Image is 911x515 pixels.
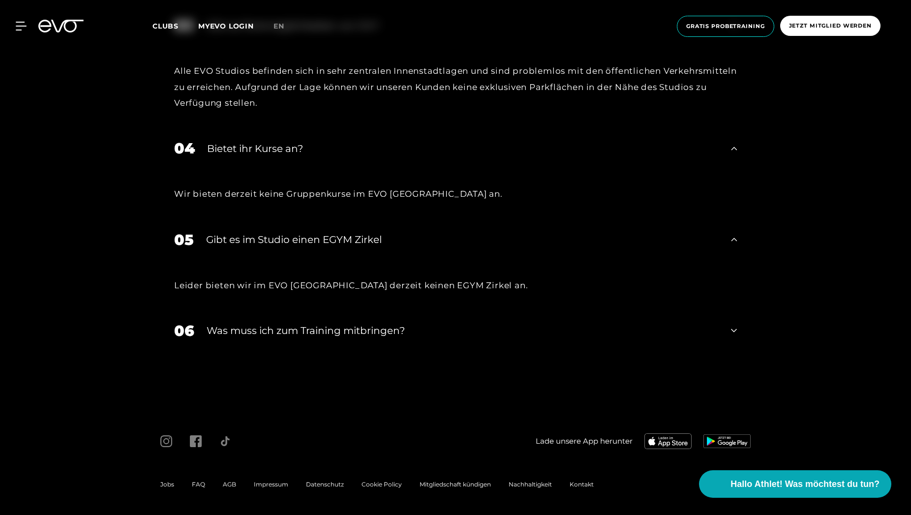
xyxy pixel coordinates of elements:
[273,22,284,30] span: en
[306,481,344,488] a: Datenschutz
[223,481,236,488] a: AGB
[174,186,737,202] div: Wir bieten derzeit keine Gruppenkurse im EVO [GEOGRAPHIC_DATA] an.
[703,434,751,448] img: evofitness app
[174,320,194,342] div: 06
[174,277,737,293] div: Leider bieten wir im EVO [GEOGRAPHIC_DATA] derzeit keinen EGYM Zirkel an.
[152,22,179,30] span: Clubs
[192,481,205,488] a: FAQ
[777,16,883,37] a: Jetzt Mitglied werden
[160,481,174,488] a: Jobs
[362,481,402,488] a: Cookie Policy
[152,21,198,30] a: Clubs
[570,481,594,488] a: Kontakt
[536,436,633,447] span: Lade unsere App herunter
[174,229,194,251] div: 05
[207,323,719,338] div: Was muss ich zum Training mitbringen?
[789,22,872,30] span: Jetzt Mitglied werden
[730,478,880,491] span: Hallo Athlet! Was möchtest du tun?
[174,63,737,111] div: Alle EVO Studios befinden sich in sehr zentralen Innenstadtlagen und sind problemlos mit den öffe...
[644,433,692,449] img: evofitness app
[273,21,296,32] a: en
[686,22,765,30] span: Gratis Probetraining
[699,470,891,498] button: Hallo Athlet! Was möchtest du tun?
[509,481,552,488] a: Nachhaltigkeit
[254,481,288,488] a: Impressum
[207,141,719,156] div: Bietet ihr Kurse an?
[198,22,254,30] a: MYEVO LOGIN
[674,16,777,37] a: Gratis Probetraining
[420,481,491,488] a: Mitgliedschaft kündigen
[206,232,719,247] div: Gibt es im Studio einen EGYM Zirkel
[174,137,195,159] div: 04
